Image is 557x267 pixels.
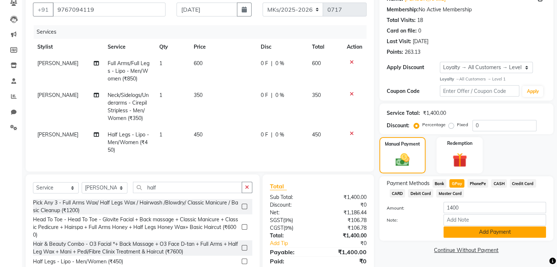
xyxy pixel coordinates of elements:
[155,39,189,55] th: Qty
[264,240,327,247] a: Add Tip
[189,39,256,55] th: Price
[33,39,103,55] th: Stylist
[417,16,423,24] div: 18
[194,92,203,98] span: 350
[387,109,420,117] div: Service Total:
[264,224,318,232] div: ( )
[318,232,372,240] div: ₹1,400.00
[271,91,272,99] span: |
[387,38,411,45] div: Last Visit:
[133,182,242,193] input: Search or Scan
[275,131,284,139] span: 0 %
[318,224,372,232] div: ₹106.78
[159,131,162,138] span: 1
[318,209,372,217] div: ₹1,186.44
[423,109,446,117] div: ₹1,400.00
[194,60,203,67] span: 600
[318,257,372,266] div: ₹0
[318,201,372,209] div: ₹0
[387,122,409,129] div: Discount:
[387,6,419,14] div: Membership:
[264,257,318,266] div: Paid:
[275,60,284,67] span: 0 %
[261,131,268,139] span: 0 F
[387,16,416,24] div: Total Visits:
[381,247,552,254] a: Continue Without Payment
[387,87,440,95] div: Coupon Code
[37,131,78,138] span: [PERSON_NAME]
[103,39,155,55] th: Service
[387,6,546,14] div: No Active Membership
[385,141,420,147] label: Manual Payment
[391,152,414,168] img: _cash.svg
[318,248,372,256] div: ₹1,400.00
[308,39,342,55] th: Total
[457,121,468,128] label: Fixed
[405,48,420,56] div: 263.13
[159,92,162,98] span: 1
[33,3,53,16] button: +91
[108,131,149,153] span: Half Legs - Lipo - Men/Women (₹450)
[443,214,546,226] input: Add Note
[342,39,367,55] th: Action
[390,189,405,198] span: CARD
[387,180,430,187] span: Payment Methods
[108,92,149,121] span: Neck/Sidelogs/Underarms - Cirepil Stripless - Men/Women (₹350)
[436,189,464,198] span: Master Card
[53,3,166,16] input: Search by Name/Mobile/Email/Code
[261,60,268,67] span: 0 F
[33,258,123,266] div: Half Legs - Lipo - Men/Women (₹450)
[37,92,78,98] span: [PERSON_NAME]
[312,60,321,67] span: 600
[491,179,507,188] span: CASH
[443,202,546,213] input: Amount
[261,91,268,99] span: 0 F
[422,121,446,128] label: Percentage
[285,217,292,223] span: 9%
[34,25,372,39] div: Services
[432,179,447,188] span: Bank
[270,225,283,231] span: CGST
[448,151,472,169] img: _gift.svg
[271,131,272,139] span: |
[285,225,292,231] span: 9%
[443,226,546,238] button: Add Payment
[318,217,372,224] div: ₹106.78
[387,64,440,71] div: Apply Discount
[159,60,162,67] span: 1
[440,85,520,97] input: Enter Offer / Coupon Code
[194,131,203,138] span: 450
[312,131,321,138] span: 450
[312,92,321,98] span: 350
[264,232,318,240] div: Total:
[33,216,239,239] div: Head To Toe - Head To Toe - Glovite Facial + Back massage + Classic Manicure + Classic Pedicure +...
[467,179,488,188] span: PhonePe
[327,240,372,247] div: ₹0
[440,76,459,82] strong: Loyalty →
[33,240,239,256] div: Hair & Beauty Combo - O3 Facial *+ Back Massage + O3 Face D-tan + Full Arms + Half Leg Wax + Mani...
[522,86,543,97] button: Apply
[37,60,78,67] span: [PERSON_NAME]
[270,183,287,190] span: Total
[413,38,428,45] div: [DATE]
[387,48,403,56] div: Points:
[33,199,239,214] div: Pick Any 3 - Full Arms Wax/ Half Legs Wax / Hairwash /Blowdry/ Classic Manicure / Basic Cleanup (...
[256,39,308,55] th: Disc
[270,217,283,223] span: SGST
[264,217,318,224] div: ( )
[449,179,464,188] span: GPay
[381,217,438,223] label: Note:
[381,205,438,211] label: Amount:
[387,27,417,35] div: Card on file:
[264,248,318,256] div: Payable:
[264,209,318,217] div: Net:
[318,193,372,201] div: ₹1,400.00
[440,76,546,82] div: All Customers → Level 1
[271,60,272,67] span: |
[447,140,472,147] label: Redemption
[264,193,318,201] div: Sub Total:
[108,60,149,82] span: Full Arms/Full Legs - Lipo - Men/Women (₹850)
[275,91,284,99] span: 0 %
[264,201,318,209] div: Discount:
[510,179,536,188] span: Credit Card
